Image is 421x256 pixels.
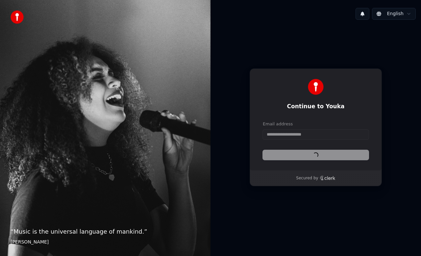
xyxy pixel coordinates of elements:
[296,176,318,181] p: Secured by
[11,227,200,236] p: “ Music is the universal language of mankind. ”
[320,176,335,180] a: Clerk logo
[11,239,200,245] footer: [PERSON_NAME]
[263,103,369,111] h1: Continue to Youka
[11,11,24,24] img: youka
[308,79,324,95] img: Youka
